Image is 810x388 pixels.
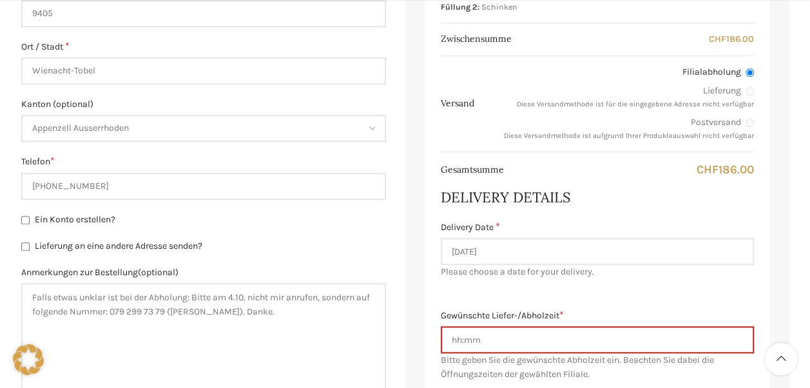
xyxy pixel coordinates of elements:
[697,162,754,177] bdi: 186.00
[21,216,30,224] input: Ein Konto erstellen?
[441,154,510,186] th: Gesamtsumme
[21,155,386,169] label: Telefon
[35,240,202,251] span: Lieferung an eine andere Adresse senden?
[35,214,115,225] span: Ein Konto erstellen?
[441,220,754,235] label: Delivery Date
[21,115,386,142] span: Kanton
[53,99,93,110] span: (optional)
[21,97,386,112] label: Kanton
[709,34,754,44] bdi: 186.00
[488,84,754,97] label: Lieferung
[441,326,754,353] input: hh:mm
[441,238,754,265] input: Select a delivery date
[23,116,385,141] span: Appenzell Ausserrhoden
[21,40,386,54] label: Ort / Stadt
[517,100,754,108] small: Diese Versandmethode ist für die eingegebene Adresse nicht verfügbar
[441,265,754,279] span: Please choose a date for your delivery.
[138,267,178,278] span: (optional)
[481,2,517,12] p: Schinken
[709,34,726,44] span: CHF
[488,116,754,129] label: Postversand
[21,266,386,280] label: Anmerkungen zur Bestellung
[765,343,797,375] a: Scroll to top button
[441,188,754,208] h3: Delivery Details
[441,309,754,323] label: Gewünschte Liefer-/Abholzeit
[441,2,479,12] span: Füllung 2:
[441,88,481,120] th: Versand
[441,23,518,55] th: Zwischensumme
[21,242,30,251] input: Lieferung an eine andere Adresse senden?
[697,162,718,177] span: CHF
[504,131,754,140] small: Diese Versandmethode ist aufgrund Ihrer Produkteauswahl nicht verfügbar
[488,66,754,79] label: Filialabholung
